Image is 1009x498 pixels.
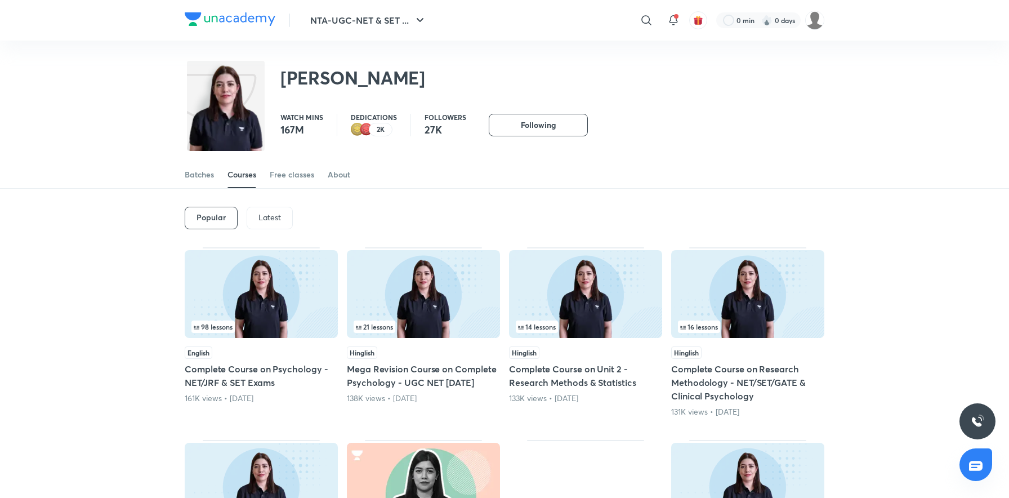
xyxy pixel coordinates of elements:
button: NTA-UGC-NET & SET ... [303,9,434,32]
span: English [185,346,212,359]
button: Following [489,114,588,136]
h5: Complete Course on Research Methodology - NET/SET/GATE & Clinical Psychology [671,362,824,403]
img: ttu [971,415,984,428]
img: avatar [693,15,703,25]
div: 131K views • 1 year ago [671,406,824,417]
h6: Popular [197,213,226,222]
img: Thumbnail [185,250,338,338]
div: Courses [227,169,256,180]
p: Followers [425,114,466,121]
p: 167M [280,123,323,136]
div: Mega Revision Course on Complete Psychology - UGC NET Dec 2023 [347,247,500,417]
h2: [PERSON_NAME] [280,66,425,89]
img: Thumbnail [509,250,662,338]
span: Hinglish [671,346,702,359]
p: 2K [377,126,385,134]
a: Company Logo [185,12,275,29]
img: educator badge1 [360,123,373,136]
div: infosection [191,321,331,333]
div: About [328,169,350,180]
span: Following [521,119,556,131]
span: 16 lessons [680,323,718,330]
p: Watch mins [280,114,323,121]
h5: Complete Course on Psychology - NET/JRF & SET Exams [185,362,338,389]
div: Complete Course on Research Methodology - NET/SET/GATE & Clinical Psychology [671,247,824,417]
div: infocontainer [516,321,655,333]
div: Complete Course on Unit 2 - Research Methods & Statistics [509,247,662,417]
div: left [516,321,655,333]
span: 98 lessons [194,323,233,330]
img: educator badge2 [351,123,364,136]
span: Hinglish [509,346,539,359]
div: Free classes [270,169,314,180]
img: Yash Singh [805,11,824,30]
img: Company Logo [185,12,275,26]
div: left [191,321,331,333]
a: Free classes [270,161,314,188]
img: class [187,63,265,181]
img: Thumbnail [671,250,824,338]
div: infocontainer [354,321,493,333]
div: Batches [185,169,214,180]
a: Batches [185,161,214,188]
p: Latest [258,213,281,222]
div: 138K views • 1 year ago [347,393,500,404]
p: 27K [425,123,466,136]
div: left [678,321,818,333]
div: infosection [678,321,818,333]
h5: Complete Course on Unit 2 - Research Methods & Statistics [509,362,662,389]
div: left [354,321,493,333]
div: 133K views • 1 year ago [509,393,662,404]
span: 21 lessons [356,323,393,330]
div: infocontainer [191,321,331,333]
div: infosection [516,321,655,333]
div: Complete Course on Psychology - NET/JRF & SET Exams [185,247,338,417]
div: infosection [354,321,493,333]
img: streak [761,15,773,26]
h5: Mega Revision Course on Complete Psychology - UGC NET [DATE] [347,362,500,389]
a: Courses [227,161,256,188]
button: avatar [689,11,707,29]
div: 161K views • 2 years ago [185,393,338,404]
span: 14 lessons [518,323,556,330]
div: infocontainer [678,321,818,333]
span: Hinglish [347,346,377,359]
img: Thumbnail [347,250,500,338]
p: Dedications [351,114,397,121]
a: About [328,161,350,188]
